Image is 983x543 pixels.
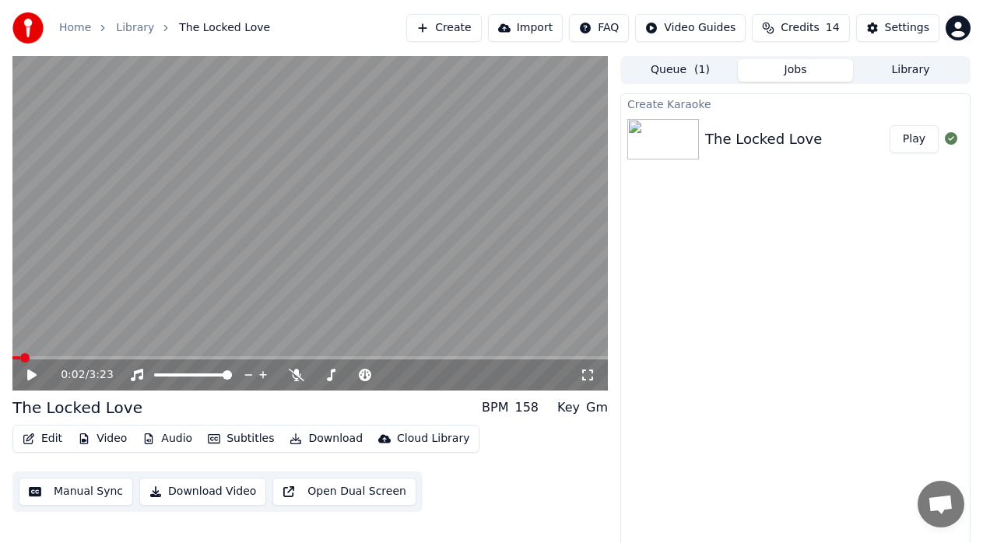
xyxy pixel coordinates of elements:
[12,397,142,419] div: The Locked Love
[72,428,133,450] button: Video
[623,59,738,82] button: Queue
[59,20,91,36] a: Home
[826,20,840,36] span: 14
[635,14,746,42] button: Video Guides
[202,428,280,450] button: Subtitles
[781,20,819,36] span: Credits
[136,428,198,450] button: Audio
[179,20,270,36] span: The Locked Love
[885,20,929,36] div: Settings
[738,59,853,82] button: Jobs
[272,478,416,506] button: Open Dual Screen
[752,14,849,42] button: Credits14
[694,62,710,78] span: ( 1 )
[856,14,939,42] button: Settings
[514,398,539,417] div: 158
[918,481,964,527] div: Open chat
[19,478,133,506] button: Manual Sync
[705,128,822,150] div: The Locked Love
[61,367,98,383] div: /
[853,59,968,82] button: Library
[283,428,369,450] button: Download
[621,94,970,113] div: Create Karaoke
[12,12,44,44] img: youka
[569,14,629,42] button: FAQ
[586,398,608,417] div: Gm
[557,398,580,417] div: Key
[59,20,270,36] nav: breadcrumb
[16,428,68,450] button: Edit
[139,478,266,506] button: Download Video
[397,431,469,447] div: Cloud Library
[89,367,113,383] span: 3:23
[488,14,563,42] button: Import
[116,20,154,36] a: Library
[890,125,939,153] button: Play
[482,398,508,417] div: BPM
[61,367,85,383] span: 0:02
[406,14,482,42] button: Create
